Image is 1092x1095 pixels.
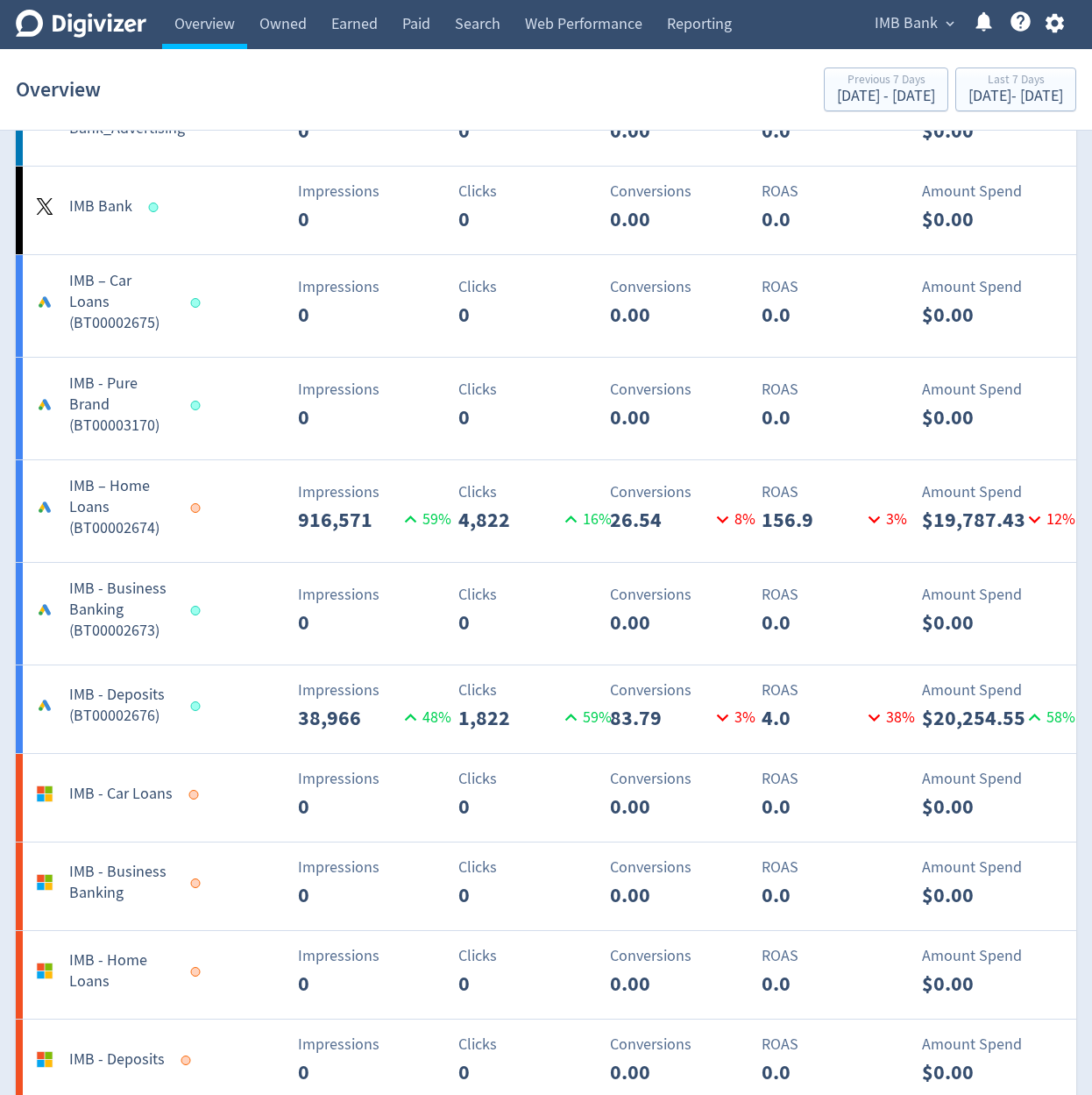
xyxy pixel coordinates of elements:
p: 0.0 [762,879,862,911]
p: 12 % [1023,508,1075,531]
button: Previous 7 Days[DATE] - [DATE] [824,68,948,111]
p: 0 [458,879,559,911]
p: Conversions [610,378,769,402]
p: Conversions [610,275,769,299]
p: Amount Spend [922,480,1081,504]
p: 0.00 [610,968,711,999]
p: 0.00 [610,299,711,331]
p: Clicks [458,583,617,607]
p: Conversions [610,180,769,203]
p: 0.0 [762,607,862,638]
p: 0 [298,879,399,911]
p: Amount Spend [922,856,1081,879]
p: Clicks [458,944,617,968]
p: 58 % [1023,706,1075,729]
p: 0 [458,607,559,638]
p: Impressions [298,378,457,402]
p: Impressions [298,180,457,203]
p: $20,254.55 [922,702,1023,734]
a: IMB - Home LoansImpressions0Clicks0Conversions0.00ROAS0.0Amount Spend$0.00 [16,931,1076,1019]
p: ROAS [762,378,920,402]
p: Impressions [298,1033,457,1056]
h5: IMB - Deposits (BT00002676) [69,685,174,727]
p: $0.00 [922,1056,1023,1088]
p: $0.00 [922,299,1023,331]
h5: IMB – Car Loans (BT00002675) [69,271,174,334]
p: Clicks [458,856,617,879]
span: Data last synced: 26 Aug 2025, 5:01am (AEST) [191,401,206,410]
p: Conversions [610,583,769,607]
p: 0.00 [610,402,711,433]
p: ROAS [762,1033,920,1056]
p: Impressions [298,679,457,702]
p: $0.00 [922,607,1023,638]
h5: IMB Bank [69,196,132,217]
p: 0 [458,791,559,822]
p: 0 [458,402,559,433]
p: 0 [298,791,399,822]
p: Clicks [458,1033,617,1056]
a: IMB - Deposits (BT00002676)Impressions38,96648%Clicks1,82259%Conversions83.793%ROAS4.038%Amount S... [16,665,1076,753]
p: Amount Spend [922,275,1081,299]
p: 0 [458,1056,559,1088]
span: Data last synced: 26 Aug 2025, 1:01pm (AEST) [191,606,206,615]
p: 38 % [862,706,915,729]
p: 4.0 [762,702,862,734]
a: IMB BankImpressions0Clicks0Conversions0.00ROAS0.0Amount Spend$0.00 [16,167,1076,254]
p: 0.00 [610,203,711,235]
p: 0.00 [610,1056,711,1088]
p: 916,571 [298,504,399,536]
span: Data last synced: 29 Dec 2024, 4:01am (AEDT) [191,878,206,888]
p: 83.79 [610,702,711,734]
h5: IMB - Business Banking (BT00002673) [69,579,174,642]
p: ROAS [762,944,920,968]
p: 156.9 [762,504,862,536]
span: Data last synced: 26 Aug 2025, 5:01am (AEST) [191,298,206,308]
p: 3 % [711,706,755,729]
h5: IMB - Pure Brand (BT00003170) [69,373,174,437]
p: Clicks [458,480,617,504]
p: ROAS [762,767,920,791]
span: Data last synced: 20 Dec 2024, 8:01am (AEDT) [181,1056,196,1065]
div: [DATE] - [DATE] [837,89,935,104]
p: Amount Spend [922,679,1081,702]
p: Conversions [610,856,769,879]
p: Amount Spend [922,767,1081,791]
p: ROAS [762,180,920,203]
p: 0.0 [762,1056,862,1088]
h5: IMB - Deposits [69,1049,165,1070]
a: IMB – Car Loans (BT00002675)Impressions0Clicks0Conversions0.00ROAS0.0Amount Spend$0.00 [16,255,1076,357]
a: IMB - Car LoansImpressions0Clicks0Conversions0.00ROAS0.0Amount Spend$0.00 [16,754,1076,842]
p: Impressions [298,275,457,299]
span: Data last synced: 25 Aug 2025, 5:01am (AEST) [191,503,206,513]
p: ROAS [762,275,920,299]
div: Last 7 Days [968,74,1063,89]
span: Data last synced: 26 Aug 2025, 5:01am (AEST) [191,701,206,711]
p: 0 [298,968,399,999]
h5: IMB - Home Loans [69,950,174,992]
h5: IMB - Car Loans [69,784,173,805]
p: Conversions [610,679,769,702]
span: Data last synced: 26 Aug 2025, 5:01am (AEST) [149,203,164,212]
p: Clicks [458,275,617,299]
p: 8 % [711,508,755,531]
h5: IMB – Home Loans (BT00002674) [69,476,174,539]
div: Previous 7 Days [837,74,935,89]
p: Conversions [610,480,769,504]
p: Amount Spend [922,180,1081,203]
p: $0.00 [922,879,1023,911]
p: 0 [298,1056,399,1088]
p: 0 [298,607,399,638]
button: IMB Bank [869,10,959,38]
p: Clicks [458,679,617,702]
p: Impressions [298,767,457,791]
p: ROAS [762,679,920,702]
p: 0 [298,402,399,433]
p: 0.0 [762,791,862,822]
span: IMB Bank [875,10,938,38]
p: 0.0 [762,203,862,235]
p: Amount Spend [922,378,1081,402]
a: IMB – Home Loans (BT00002674)Impressions916,57159%Clicks4,82216%Conversions26.548%ROAS156.93%Amou... [16,460,1076,562]
p: $0.00 [922,402,1023,433]
p: Impressions [298,856,457,879]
